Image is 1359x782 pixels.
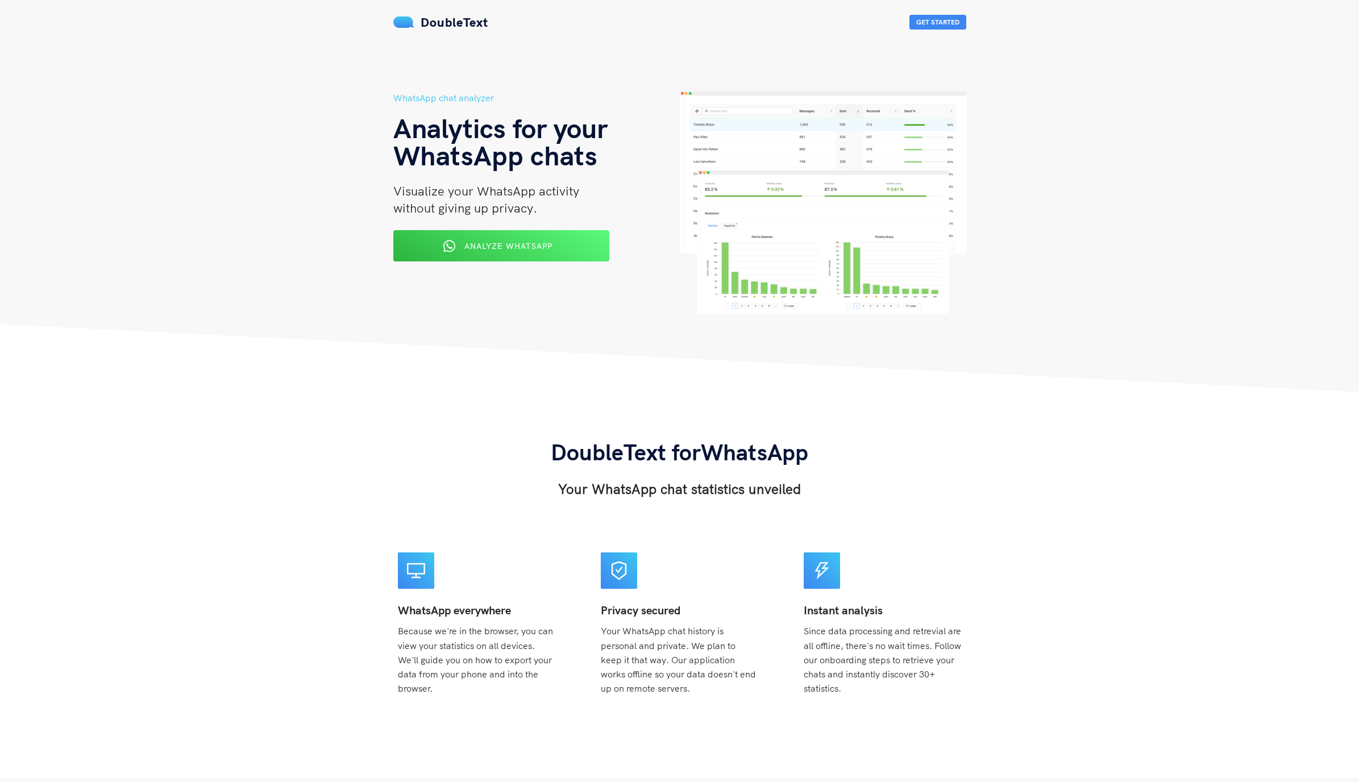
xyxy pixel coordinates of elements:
a: DoubleText [393,14,488,30]
span: Analyze WhatsApp [464,241,552,251]
h5: WhatsApp chat analyzer [393,91,680,105]
button: Get Started [909,15,966,30]
span: DoubleText for WhatsApp [551,438,808,466]
img: hero [680,91,966,314]
b: Instant analysis [804,603,883,617]
b: Privacy secured [601,603,680,617]
span: without giving up privacy. [393,200,537,216]
span: WhatsApp chats [393,138,597,172]
span: Analytics for your [393,111,608,145]
span: Since data processing and retrevial are all offline, there's no wait times. Follow our onboarding... [804,625,961,694]
span: Your WhatsApp chat history is personal and private. We plan to keep it that way. Our application ... [601,625,756,694]
img: mS3x8y1f88AAAAABJRU5ErkJggg== [393,16,415,28]
span: Visualize your WhatsApp activity [393,183,579,199]
span: safety-certificate [610,561,628,580]
span: desktop [407,561,425,580]
span: DoubleText [421,14,488,30]
button: Analyze WhatsApp [393,230,609,261]
span: thunderbolt [813,561,831,580]
h3: Your WhatsApp chat statistics unveiled [551,480,808,498]
span: Because we're in the browser, you can view your statistics on all devices. We'll guide you on how... [398,625,553,694]
b: WhatsApp everywhere [398,603,511,617]
a: Analyze WhatsApp [393,245,609,255]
